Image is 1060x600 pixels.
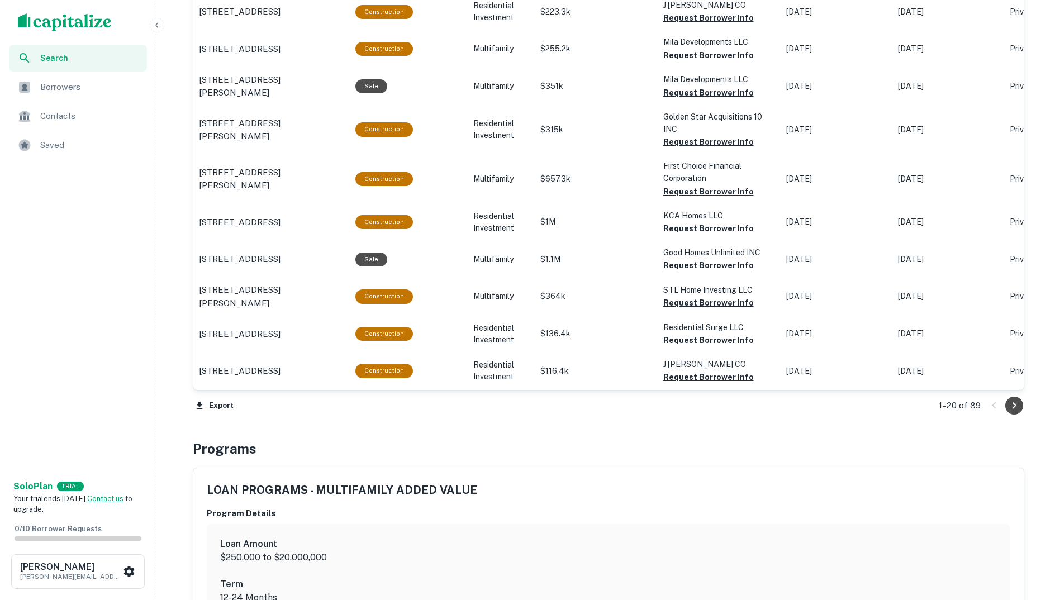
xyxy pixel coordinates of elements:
[786,173,887,185] p: [DATE]
[898,365,999,377] p: [DATE]
[199,364,344,378] a: [STREET_ADDRESS]
[207,507,1010,520] h6: Program Details
[193,439,256,459] h4: Programs
[898,124,999,136] p: [DATE]
[20,572,121,582] p: [PERSON_NAME][EMAIL_ADDRESS][PERSON_NAME][DOMAIN_NAME]
[473,359,529,383] p: Residential Investment
[663,321,775,334] p: Residential Surge LLC
[540,80,652,92] p: $351k
[193,397,236,414] button: Export
[663,296,754,309] button: Request Borrower Info
[207,482,477,498] h5: LOAN PROGRAMS - MULTIFAMILY ADDED VALUE
[199,5,281,18] p: [STREET_ADDRESS]
[199,364,281,378] p: [STREET_ADDRESS]
[9,132,147,159] a: Saved
[473,80,529,92] p: Multifamily
[473,254,529,265] p: Multifamily
[540,6,652,18] p: $223.3k
[9,103,147,130] a: Contacts
[199,327,281,341] p: [STREET_ADDRESS]
[15,525,102,533] span: 0 / 10 Borrower Requests
[355,122,413,136] div: This loan purpose was for construction
[473,291,529,302] p: Multifamily
[220,551,997,564] p: $250,000 to $20,000,000
[540,216,652,228] p: $1M
[199,283,344,309] a: [STREET_ADDRESS][PERSON_NAME]
[540,291,652,302] p: $364k
[898,43,999,55] p: [DATE]
[663,135,754,149] button: Request Borrower Info
[663,284,775,296] p: S I L Home Investing LLC
[786,6,887,18] p: [DATE]
[9,45,147,72] a: Search
[786,80,887,92] p: [DATE]
[540,173,652,185] p: $657.3k
[898,291,999,302] p: [DATE]
[663,36,775,48] p: Mila Developments LLC
[355,364,413,378] div: This loan purpose was for construction
[40,109,140,123] span: Contacts
[786,254,887,265] p: [DATE]
[663,49,754,62] button: Request Borrower Info
[786,365,887,377] p: [DATE]
[663,370,754,384] button: Request Borrower Info
[663,358,775,370] p: J [PERSON_NAME] CO
[540,328,652,340] p: $136.4k
[18,13,112,31] img: capitalize-logo.png
[898,173,999,185] p: [DATE]
[663,259,754,272] button: Request Borrower Info
[11,554,145,589] button: [PERSON_NAME][PERSON_NAME][EMAIL_ADDRESS][PERSON_NAME][DOMAIN_NAME]
[1004,475,1060,528] iframe: Chat Widget
[57,482,84,491] div: TRIAL
[473,211,529,234] p: Residential Investment
[663,160,775,184] p: First Choice Financial Corporation
[355,253,387,266] div: Sale
[9,74,147,101] a: Borrowers
[355,327,413,341] div: This loan purpose was for construction
[663,185,754,198] button: Request Borrower Info
[199,117,344,143] a: [STREET_ADDRESS][PERSON_NAME]
[663,334,754,347] button: Request Borrower Info
[199,42,344,56] a: [STREET_ADDRESS]
[355,5,413,19] div: This loan purpose was for construction
[663,11,754,25] button: Request Borrower Info
[898,254,999,265] p: [DATE]
[540,365,652,377] p: $116.4k
[939,399,981,412] p: 1–20 of 89
[898,80,999,92] p: [DATE]
[663,73,775,85] p: Mila Developments LLC
[355,79,387,93] div: Sale
[199,73,344,99] p: [STREET_ADDRESS][PERSON_NAME]
[1005,397,1023,415] button: Go to next page
[199,42,281,56] p: [STREET_ADDRESS]
[786,291,887,302] p: [DATE]
[355,42,413,56] div: This loan purpose was for construction
[199,216,344,229] a: [STREET_ADDRESS]
[786,124,887,136] p: [DATE]
[473,173,529,185] p: Multifamily
[663,246,775,259] p: Good Homes Unlimited INC
[199,166,344,192] a: [STREET_ADDRESS][PERSON_NAME]
[663,86,754,99] button: Request Borrower Info
[898,216,999,228] p: [DATE]
[473,118,529,141] p: Residential Investment
[786,328,887,340] p: [DATE]
[540,43,652,55] p: $255.2k
[540,254,652,265] p: $1.1M
[473,322,529,346] p: Residential Investment
[13,494,132,514] span: Your trial ends [DATE]. to upgrade.
[199,327,344,341] a: [STREET_ADDRESS]
[13,480,53,493] a: SoloPlan
[663,222,754,235] button: Request Borrower Info
[786,216,887,228] p: [DATE]
[898,6,999,18] p: [DATE]
[20,563,121,572] h6: [PERSON_NAME]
